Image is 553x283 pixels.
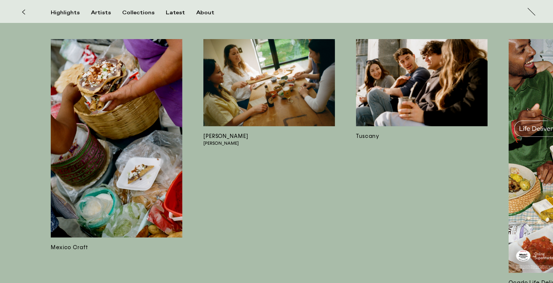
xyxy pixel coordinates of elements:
div: About [196,9,214,16]
button: About [196,9,226,16]
div: Artists [91,9,111,16]
div: Latest [166,9,185,16]
button: Collections [122,9,166,16]
div: Highlights [51,9,80,16]
h3: [PERSON_NAME] [203,132,335,141]
h3: Tuscany [356,132,488,141]
div: Collections [122,9,155,16]
button: Artists [91,9,122,16]
h3: Mexico Craft [51,244,182,252]
span: [PERSON_NAME] [203,141,322,146]
button: Highlights [51,9,91,16]
button: Latest [166,9,196,16]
